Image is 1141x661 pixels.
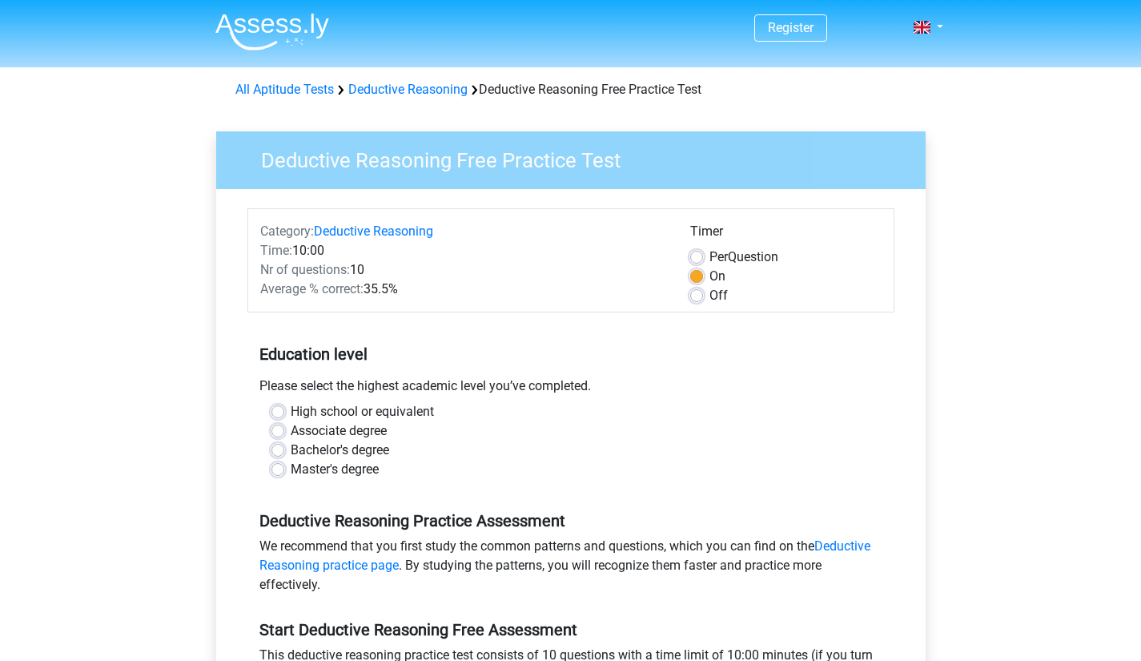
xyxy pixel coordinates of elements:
label: Associate degree [291,421,387,441]
span: Category: [260,224,314,239]
span: Nr of questions: [260,262,350,277]
h5: Deductive Reasoning Practice Assessment [259,511,882,530]
label: Master's degree [291,460,379,479]
h5: Education level [259,338,882,370]
label: Off [709,286,728,305]
a: Deductive Reasoning [314,224,433,239]
a: All Aptitude Tests [235,82,334,97]
label: On [709,267,725,286]
img: Assessly [215,13,329,50]
div: Please select the highest academic level you’ve completed. [247,377,894,402]
div: We recommend that you first study the common patterns and questions, which you can find on the . ... [247,537,894,601]
div: 10 [248,260,678,280]
div: 35.5% [248,280,678,299]
div: Timer [690,222,882,248]
span: Time: [260,243,292,258]
span: Per [709,249,728,264]
div: 10:00 [248,241,678,260]
div: Deductive Reasoning Free Practice Test [229,80,913,99]
h3: Deductive Reasoning Free Practice Test [242,142,914,173]
h5: Start Deductive Reasoning Free Assessment [259,620,882,639]
label: High school or equivalent [291,402,434,421]
label: Bachelor's degree [291,441,389,460]
a: Register [768,20,814,35]
span: Average % correct: [260,281,364,296]
a: Deductive Reasoning [348,82,468,97]
label: Question [709,248,778,267]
